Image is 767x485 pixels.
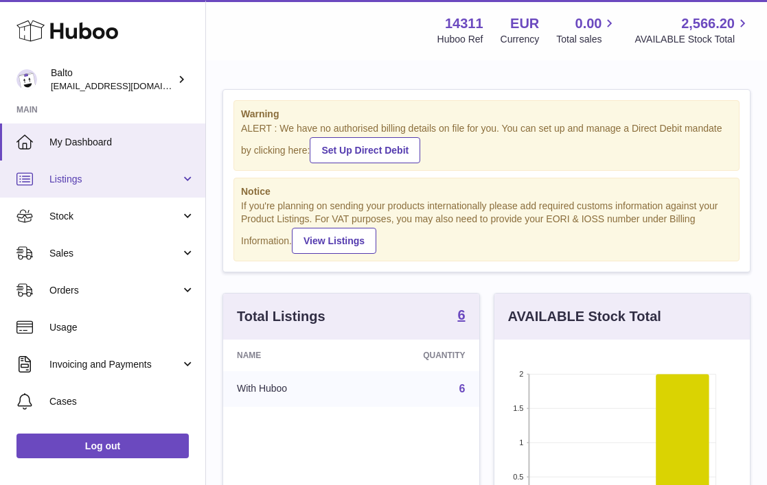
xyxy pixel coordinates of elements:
[634,14,751,46] a: 2,566.20 AVAILABLE Stock Total
[241,185,732,198] strong: Notice
[513,404,523,412] text: 1.5
[237,307,325,326] h3: Total Listings
[223,340,358,371] th: Name
[49,358,181,371] span: Invoicing and Payments
[457,308,465,322] strong: 6
[51,67,174,93] div: Balto
[575,14,602,33] span: 0.00
[519,370,523,378] text: 2
[445,14,483,33] strong: 14311
[358,340,479,371] th: Quantity
[634,33,751,46] span: AVAILABLE Stock Total
[223,371,358,407] td: With Huboo
[49,210,181,223] span: Stock
[241,200,732,253] div: If you're planning on sending your products internationally please add required customs informati...
[49,284,181,297] span: Orders
[556,14,617,46] a: 0.00 Total sales
[310,137,420,163] a: Set Up Direct Debit
[16,69,37,90] img: calexander@softion.consulting
[519,438,523,447] text: 1
[49,247,181,260] span: Sales
[457,308,465,324] a: 6
[51,80,202,91] span: [EMAIL_ADDRESS][DOMAIN_NAME]
[459,383,466,394] a: 6
[49,321,195,334] span: Usage
[241,122,732,163] div: ALERT : We have no authorised billing details on file for you. You can set up and manage a Direct...
[49,395,195,408] span: Cases
[508,307,661,326] h3: AVAILABLE Stock Total
[681,14,735,33] span: 2,566.20
[292,228,376,254] a: View Listings
[556,33,617,46] span: Total sales
[49,136,195,149] span: My Dashboard
[437,33,483,46] div: Huboo Ref
[513,473,523,481] text: 0.5
[501,33,540,46] div: Currency
[510,14,539,33] strong: EUR
[16,434,189,458] a: Log out
[49,173,181,186] span: Listings
[241,108,732,121] strong: Warning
